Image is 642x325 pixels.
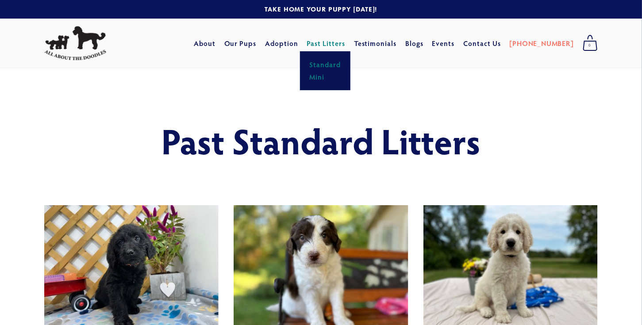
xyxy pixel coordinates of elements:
a: Testimonials [354,35,397,51]
a: Adoption [265,35,298,51]
a: Blogs [405,35,423,51]
a: Mini [307,71,344,83]
a: Standard [307,58,344,71]
span: 0 [583,40,598,51]
h1: Past Standard Litters [92,121,550,160]
a: Events [432,35,455,51]
a: [PHONE_NUMBER] [510,35,574,51]
a: Contact Us [463,35,501,51]
a: Our Pups [224,35,257,51]
a: About [194,35,215,51]
img: All About The Doodles [44,26,106,61]
a: 0 items in cart [578,32,602,54]
a: Past Litters [307,38,346,48]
